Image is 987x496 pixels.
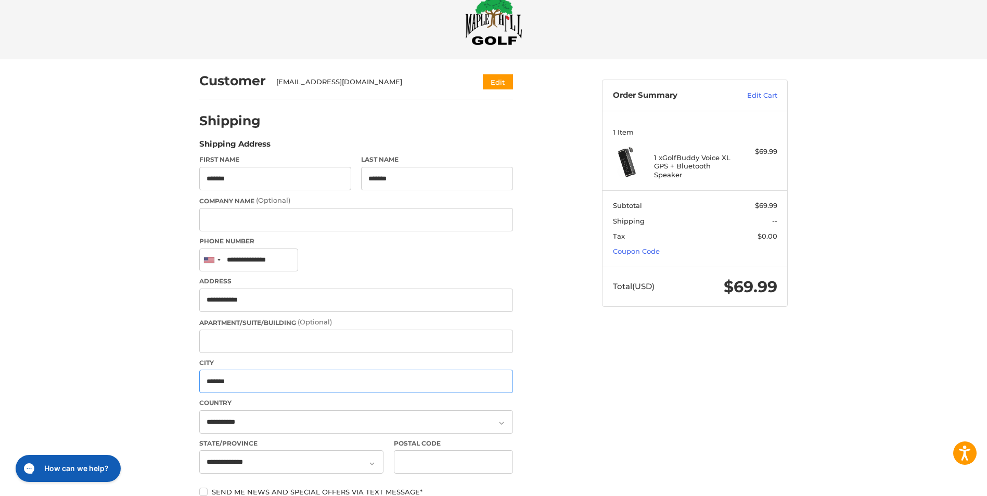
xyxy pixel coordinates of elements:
h2: Shipping [199,113,261,129]
h3: 1 Item [613,128,777,136]
span: $69.99 [755,201,777,210]
a: Edit Cart [725,90,777,101]
legend: Shipping Address [199,138,271,155]
h4: 1 x GolfBuddy Voice XL GPS + Bluetooth Speaker [654,153,734,179]
span: -- [772,217,777,225]
span: Subtotal [613,201,642,210]
small: (Optional) [256,196,290,204]
div: $69.99 [736,147,777,157]
label: Company Name [199,195,513,206]
label: Address [199,277,513,286]
small: (Optional) [298,318,332,326]
button: Edit [483,74,513,89]
h3: Order Summary [613,90,725,101]
span: Shipping [613,217,645,225]
label: Send me news and special offers via text message* [199,488,513,496]
span: $0.00 [758,232,777,240]
span: Tax [613,232,625,240]
iframe: Gorgias live chat messenger [10,451,124,486]
label: State/Province [199,439,383,448]
label: Phone Number [199,237,513,246]
div: [EMAIL_ADDRESS][DOMAIN_NAME] [276,77,463,87]
h2: Customer [199,73,266,89]
label: Apartment/Suite/Building [199,317,513,328]
label: First Name [199,155,351,164]
span: Total (USD) [613,281,655,291]
label: Country [199,398,513,408]
a: Coupon Code [613,247,660,255]
div: United States: +1 [200,249,224,271]
label: Last Name [361,155,513,164]
label: City [199,358,513,368]
span: $69.99 [724,277,777,296]
label: Postal Code [394,439,514,448]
